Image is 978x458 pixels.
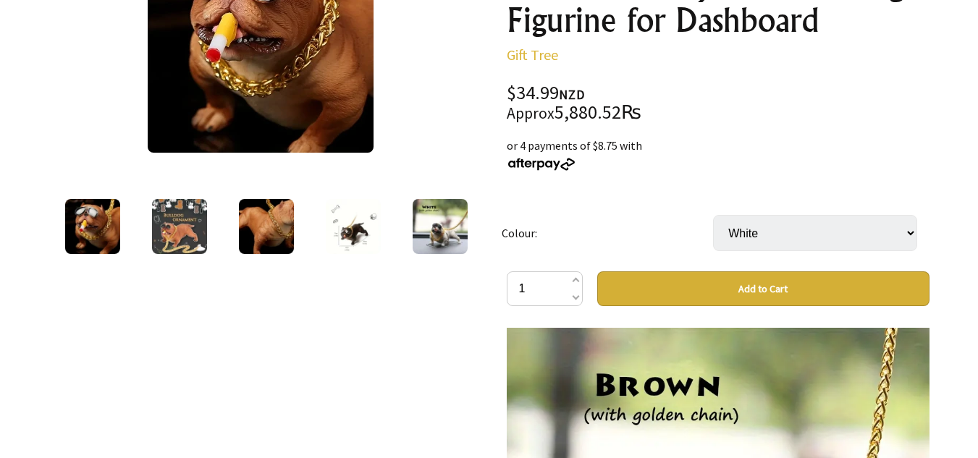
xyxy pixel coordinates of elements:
[239,199,294,254] img: Cool Bulldog Boss Car Ornament with Golden Chain & Glasses - Stylish Resin Dog Figurine for Dashb...
[326,199,381,254] img: Cool Bulldog Boss Car Ornament with Golden Chain & Glasses - Stylish Resin Dog Figurine for Dashb...
[597,271,929,306] button: Add to Cart
[65,199,120,254] img: Cool Bulldog Boss Car Ornament with Golden Chain & Glasses - Stylish Resin Dog Figurine for Dashb...
[502,195,713,271] td: Colour:
[413,199,468,254] img: Cool Bulldog Boss Car Ornament with Golden Chain & Glasses - Stylish Resin Dog Figurine for Dashb...
[507,46,558,64] a: Gift Tree
[507,84,929,122] div: $34.99 5,880.52₨
[152,199,207,254] img: Cool Bulldog Boss Car Ornament with Golden Chain & Glasses - Stylish Resin Dog Figurine for Dashb...
[507,158,576,171] img: Afterpay
[507,137,929,171] div: or 4 payments of $8.75 with
[507,103,555,123] small: Approx
[559,86,585,103] span: NZD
